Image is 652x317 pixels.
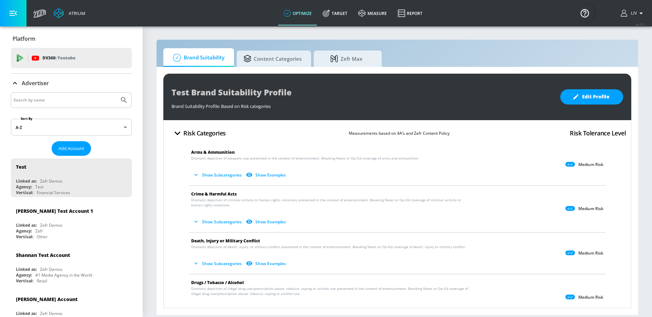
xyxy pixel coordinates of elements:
div: Agency: [16,272,32,278]
a: Report [392,1,428,25]
span: Brand Suitability [170,50,224,66]
div: Test [16,164,26,170]
p: DV360: [42,54,75,62]
span: Dramatic depiction of criminal activity or human rights violations presented in the context of en... [191,198,472,208]
div: Zefr Demos [40,311,62,316]
a: measure [353,1,392,25]
div: Zefr Demos [40,266,62,272]
span: Dramatic depiction of death, injury, or military conflict presented in the context of entertainme... [191,244,466,249]
span: Dramatic depiction of illegal drug use/prescription abuse, tobacco, vaping or alcohol use present... [191,286,472,296]
div: [PERSON_NAME] Test Account 1Linked as:Zefr DemosAgency:ZefrVertical:Other [11,203,132,241]
span: Dramatic depiction of weapons use presented in the context of entertainment. Breaking News or Op–... [191,156,419,161]
span: Death, Injury or Military Conflict [191,238,260,244]
button: Liv [621,9,645,17]
button: Show Examples [244,258,289,269]
h4: Risk Tolerance Level [570,128,626,138]
p: Medium Risk [578,206,603,211]
p: Medium Risk [578,295,603,300]
span: Content Categories [243,51,302,67]
div: Shannan Test AccountLinked as:Zefr DemosAgency:#1 Media Agency in the WorldVertical:Retail [11,247,132,285]
div: Other [37,234,48,240]
div: Agency: [16,184,32,190]
label: Sort By [19,116,34,121]
div: Agency: [16,228,32,234]
p: Advertiser [22,79,49,87]
div: Shannan Test Account [16,252,70,258]
div: Linked as: [16,222,37,228]
button: Show Subcategories [191,216,244,227]
span: login as: liv.ho@zefr.com [628,11,637,16]
p: Medium Risk [578,162,603,167]
span: Drugs / Tobacco / Alcohol [191,280,244,285]
div: Linked as: [16,178,37,184]
div: DV360: Youtube [11,48,132,68]
div: Financial Services [37,190,70,195]
div: [PERSON_NAME] Account [16,296,77,302]
div: Vertical: [16,190,33,195]
div: Test [35,184,43,190]
p: Medium Risk [578,250,603,256]
div: Zefr Demos [40,222,62,228]
div: Linked as: [16,311,37,316]
button: Add Account [52,141,91,156]
div: Advertiser [11,74,132,93]
div: Zefr Demos [40,178,62,184]
div: #1 Media Agency in the World [35,272,92,278]
div: [PERSON_NAME] Test Account 1 [16,208,93,214]
button: Show Examples [244,216,289,227]
button: Risk Categories [169,125,229,141]
span: Add Account [58,145,84,152]
p: Youtube [57,54,75,61]
button: Show Examples [244,305,289,316]
div: Retail [37,278,47,284]
button: Open Resource Center [575,3,594,22]
div: A-Z [11,119,132,136]
div: TestLinked as:Zefr DemosAgency:TestVertical:Financial Services [11,158,132,197]
p: Measurements based on 4A’s and Zefr Content Policy [349,130,450,137]
span: Edit Profile [574,93,610,101]
button: Show Examples [244,169,289,181]
a: Atrium [54,8,85,18]
div: Linked as: [16,266,37,272]
span: Zefr Max [321,51,372,67]
input: Search by name [14,96,116,105]
button: Show Subcategories [191,169,244,181]
button: Show Subcategories [191,305,244,316]
span: v 4.25.2 [636,22,645,26]
h4: Risk Categories [183,128,226,138]
button: Show Subcategories [191,258,244,269]
div: Brand Suitability Profile: Based on Risk categories [171,100,554,109]
div: Atrium [66,10,85,16]
span: Crime & Harmful Acts [191,191,237,197]
div: Platform [11,29,132,48]
span: Arms & Ammunition [191,149,235,155]
button: Edit Profile [560,89,623,105]
a: optimize [278,1,317,25]
div: Vertical: [16,278,33,284]
a: Target [317,1,353,25]
div: Zefr [35,228,43,234]
p: Platform [13,35,35,42]
div: Vertical: [16,234,33,240]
